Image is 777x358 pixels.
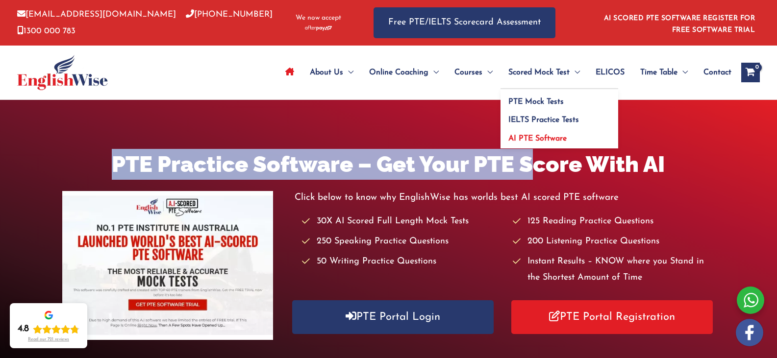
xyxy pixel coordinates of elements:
span: Menu Toggle [570,55,580,90]
img: pte-institute-main [62,191,273,340]
a: [EMAIL_ADDRESS][DOMAIN_NAME] [17,10,176,19]
aside: Header Widget 1 [598,7,760,39]
div: 4.8 [18,323,29,335]
span: Menu Toggle [482,55,493,90]
span: ELICOS [596,55,625,90]
span: Time Table [640,55,677,90]
a: Time TableMenu Toggle [632,55,696,90]
div: Read our 721 reviews [28,337,69,342]
a: Online CoachingMenu Toggle [361,55,447,90]
a: AI PTE Software [501,126,618,148]
a: CoursesMenu Toggle [447,55,501,90]
a: About UsMenu Toggle [302,55,361,90]
li: 125 Reading Practice Questions [513,214,715,230]
span: PTE Mock Tests [508,98,564,106]
nav: Site Navigation: Main Menu [277,55,731,90]
a: Free PTE/IELTS Scorecard Assessment [374,7,555,38]
span: Menu Toggle [343,55,353,90]
li: 30X AI Scored Full Length Mock Tests [302,214,504,230]
div: Rating: 4.8 out of 5 [18,323,79,335]
span: Contact [703,55,731,90]
a: [PHONE_NUMBER] [186,10,273,19]
a: Scored Mock TestMenu Toggle [501,55,588,90]
li: 200 Listening Practice Questions [513,234,715,250]
span: Courses [454,55,482,90]
li: 250 Speaking Practice Questions [302,234,504,250]
a: ELICOS [588,55,632,90]
img: Afterpay-Logo [305,25,332,31]
img: white-facebook.png [736,319,763,346]
p: Click below to know why EnglishWise has worlds best AI scored PTE software [295,190,715,206]
li: 50 Writing Practice Questions [302,254,504,270]
a: AI SCORED PTE SOFTWARE REGISTER FOR FREE SOFTWARE TRIAL [604,15,755,34]
a: IELTS Practice Tests [501,108,618,126]
a: PTE Portal Login [292,300,494,334]
a: 1300 000 783 [17,27,75,35]
span: About Us [310,55,343,90]
span: We now accept [296,13,341,23]
span: Menu Toggle [428,55,439,90]
li: Instant Results – KNOW where you Stand in the Shortest Amount of Time [513,254,715,286]
a: Contact [696,55,731,90]
span: AI PTE Software [508,135,567,143]
a: PTE Portal Registration [511,300,713,334]
span: Menu Toggle [677,55,688,90]
h1: PTE Practice Software – Get Your PTE Score With AI [62,149,715,180]
span: IELTS Practice Tests [508,116,579,124]
span: Scored Mock Test [508,55,570,90]
a: PTE Mock Tests [501,89,618,108]
span: Online Coaching [369,55,428,90]
a: View Shopping Cart, empty [741,63,760,82]
img: cropped-ew-logo [17,55,108,90]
